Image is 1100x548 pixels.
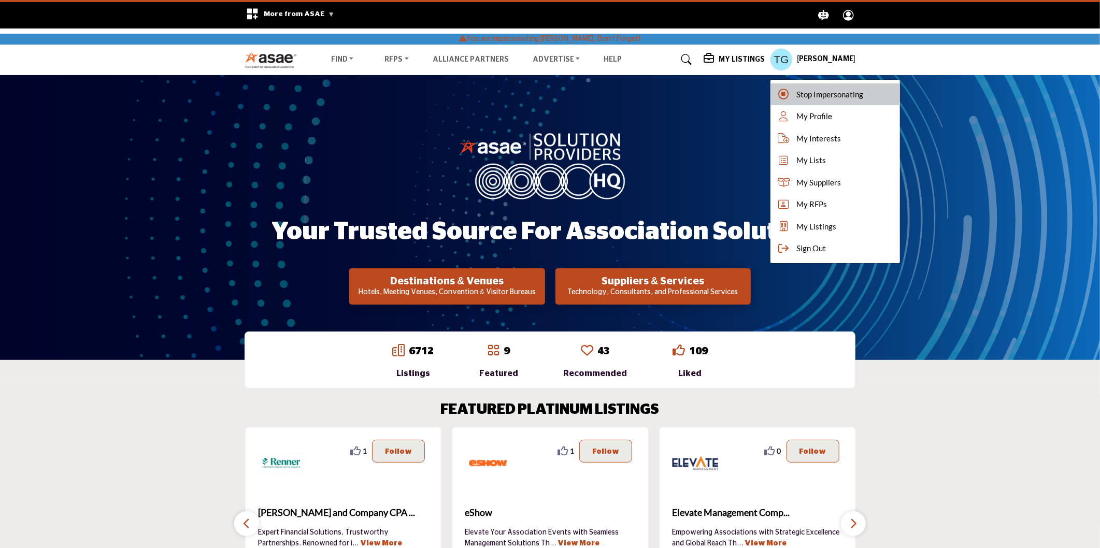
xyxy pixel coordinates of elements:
[770,105,900,127] a: My Profile
[737,540,743,547] span: ...
[559,275,748,287] h2: Suppliers & Services
[570,445,574,456] span: 1
[672,499,843,527] a: Elevate Management Comp...
[796,110,832,122] span: My Profile
[385,445,412,457] p: Follow
[796,133,841,145] span: My Interests
[352,275,541,287] h2: Destinations & Venues
[363,445,367,456] span: 1
[770,193,900,215] a: My RFPs
[796,198,827,210] span: My RFPs
[770,127,900,150] a: My Interests
[479,367,518,380] div: Featured
[597,346,610,356] a: 43
[777,445,781,456] span: 0
[579,440,632,463] button: Follow
[796,154,826,166] span: My Lists
[504,346,510,356] a: 9
[770,215,900,238] a: My Listings
[465,506,636,520] span: eShow
[581,344,593,358] a: Go to Recommended
[559,287,748,298] p: Technology, Consultants, and Professional Services
[239,2,341,28] div: More from ASAE
[324,52,361,67] a: Find
[745,540,787,547] a: View More
[672,440,719,486] img: Elevate Management Company
[796,177,841,189] span: My Suppliers
[770,149,900,171] a: My Lists
[673,367,708,380] div: Liked
[671,51,698,68] a: Search
[563,367,627,380] div: Recommended
[592,445,619,457] p: Follow
[352,287,541,298] p: Hotels, Meeting Venues, Convention & Visitor Bureaus
[272,216,828,248] h1: Your Trusted Source for Association Solutions
[673,344,685,356] i: Go to Liked
[672,499,843,527] b: Elevate Management Company
[672,527,843,548] p: Empowering Associations with Strategic Excellence and Global Reach Th
[525,52,588,67] a: Advertise
[258,499,429,527] a: [PERSON_NAME] and Company CPA ...
[797,54,855,65] h5: [PERSON_NAME]
[796,89,863,100] span: Stop Impersonating
[392,367,434,380] div: Listings
[770,48,793,71] button: Show hide supplier dropdown
[796,221,836,233] span: My Listings
[487,344,499,358] a: Go to Featured
[465,499,636,527] a: eShow
[689,346,708,356] a: 109
[799,445,826,457] p: Follow
[245,51,302,68] img: Site Logo
[672,506,843,520] span: Elevate Management Comp...
[409,346,434,356] a: 6712
[770,171,900,194] a: My Suppliers
[704,53,765,66] div: My Listings
[441,401,660,419] h2: FEATURED PLATINUM LISTINGS
[360,540,402,547] a: View More
[258,440,305,486] img: Renner and Company CPA PC
[465,440,511,486] img: eShow
[264,10,335,18] span: More from ASAE
[258,499,429,527] b: Renner and Company CPA PC
[465,527,636,548] p: Elevate Your Association Events with Seamless Management Solutions Th
[433,56,509,63] a: Alliance Partners
[558,540,599,547] a: View More
[349,268,545,305] button: Destinations & Venues Hotels, Meeting Venues, Convention & Visitor Bureaus
[787,440,839,463] button: Follow
[555,268,751,305] button: Suppliers & Services Technology, Consultants, and Professional Services
[604,56,622,63] a: Help
[258,527,429,548] p: Expert Financial Solutions, Trustworthy Partnerships. Renowned for i
[258,506,429,520] span: [PERSON_NAME] and Company CPA ...
[372,440,425,463] button: Follow
[550,540,556,547] span: ...
[460,131,641,199] img: image
[796,242,826,254] span: Sign Out
[352,540,359,547] span: ...
[719,55,765,64] h5: My Listings
[377,52,416,67] a: RFPs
